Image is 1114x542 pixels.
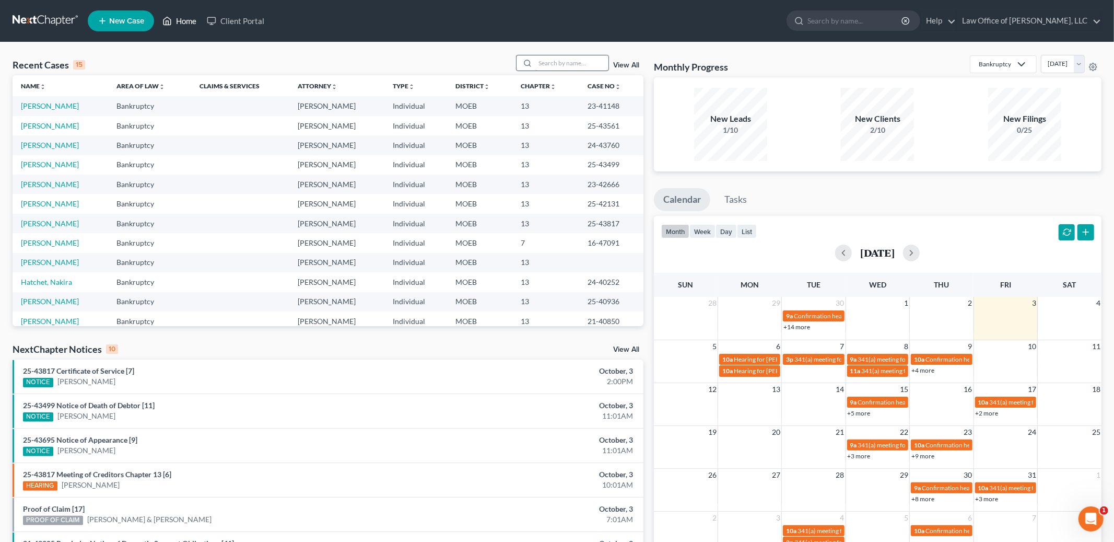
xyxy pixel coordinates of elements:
[579,96,643,116] td: 23-41148
[21,141,79,149] a: [PERSON_NAME]
[771,297,781,309] span: 29
[613,62,639,69] a: View All
[159,84,165,90] i: unfold_more
[967,297,974,309] span: 2
[957,11,1101,30] a: Law Office of [PERSON_NAME], LLC
[661,224,689,238] button: month
[734,355,815,363] span: Hearing for [PERSON_NAME]
[384,175,447,194] td: Individual
[513,116,580,135] td: 13
[579,312,643,331] td: 21-40850
[615,84,621,90] i: unfold_more
[934,280,949,289] span: Thu
[108,272,192,292] td: Bankruptcy
[707,297,718,309] span: 28
[860,247,895,258] h2: [DATE]
[289,155,385,175] td: [PERSON_NAME]
[963,426,974,439] span: 23
[289,292,385,312] td: [PERSON_NAME]
[191,75,289,96] th: Claims & Services
[513,214,580,233] td: 13
[1095,469,1101,481] span: 1
[807,11,903,30] input: Search by name...
[393,82,415,90] a: Typeunfold_more
[550,84,557,90] i: unfold_more
[513,96,580,116] td: 13
[447,272,512,292] td: MOEB
[331,84,337,90] i: unfold_more
[447,233,512,252] td: MOEB
[839,340,846,353] span: 7
[771,426,781,439] span: 20
[513,194,580,213] td: 13
[794,312,968,320] span: Confirmation hearing for [PERSON_NAME] & [PERSON_NAME]
[922,484,1096,492] span: Confirmation hearing for [PERSON_NAME] & [PERSON_NAME]
[21,82,46,90] a: Nameunfold_more
[734,367,815,375] span: Hearing for [PERSON_NAME]
[513,272,580,292] td: 13
[21,180,79,189] a: [PERSON_NAME]
[23,481,57,491] div: HEARING
[903,512,909,524] span: 5
[903,340,909,353] span: 8
[23,516,83,525] div: PROOF OF CLAIM
[775,340,781,353] span: 6
[848,452,871,460] a: +3 more
[914,527,924,535] span: 10a
[976,495,999,503] a: +3 more
[707,383,718,396] span: 12
[447,312,512,331] td: MOEB
[1000,280,1011,289] span: Fri
[108,312,192,331] td: Bankruptcy
[116,82,165,90] a: Area of Lawunfold_more
[384,253,447,272] td: Individual
[289,253,385,272] td: [PERSON_NAME]
[850,398,857,406] span: 9a
[455,82,490,90] a: Districtunfold_more
[447,292,512,312] td: MOEB
[579,175,643,194] td: 23-42666
[694,113,767,125] div: New Leads
[858,355,959,363] span: 341(a) meeting for [PERSON_NAME]
[771,383,781,396] span: 13
[289,96,385,116] td: [PERSON_NAME]
[21,121,79,130] a: [PERSON_NAME]
[1078,506,1104,532] iframe: Intercom live chat
[73,60,85,70] div: 15
[289,214,385,233] td: [PERSON_NAME]
[21,160,79,169] a: [PERSON_NAME]
[513,233,580,252] td: 7
[579,116,643,135] td: 25-43561
[579,194,643,213] td: 25-42131
[23,504,85,513] a: Proof of Claim [17]
[1063,280,1076,289] span: Sat
[911,495,934,503] a: +8 more
[108,292,192,312] td: Bankruptcy
[807,280,820,289] span: Tue
[654,61,728,73] h3: Monthly Progress
[57,411,115,421] a: [PERSON_NAME]
[108,96,192,116] td: Bankruptcy
[108,175,192,194] td: Bankruptcy
[437,411,633,421] div: 11:01AM
[1031,297,1037,309] span: 3
[447,175,512,194] td: MOEB
[1027,469,1037,481] span: 31
[513,253,580,272] td: 13
[903,297,909,309] span: 1
[384,96,447,116] td: Individual
[62,480,120,490] a: [PERSON_NAME]
[1091,426,1101,439] span: 25
[23,378,53,387] div: NOTICE
[447,96,512,116] td: MOEB
[899,383,909,396] span: 15
[737,224,757,238] button: list
[437,376,633,387] div: 2:00PM
[911,366,934,374] a: +4 more
[289,312,385,331] td: [PERSON_NAME]
[57,376,115,387] a: [PERSON_NAME]
[513,135,580,155] td: 13
[108,155,192,175] td: Bankruptcy
[925,527,1044,535] span: Confirmation hearing for [PERSON_NAME]
[899,469,909,481] span: 29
